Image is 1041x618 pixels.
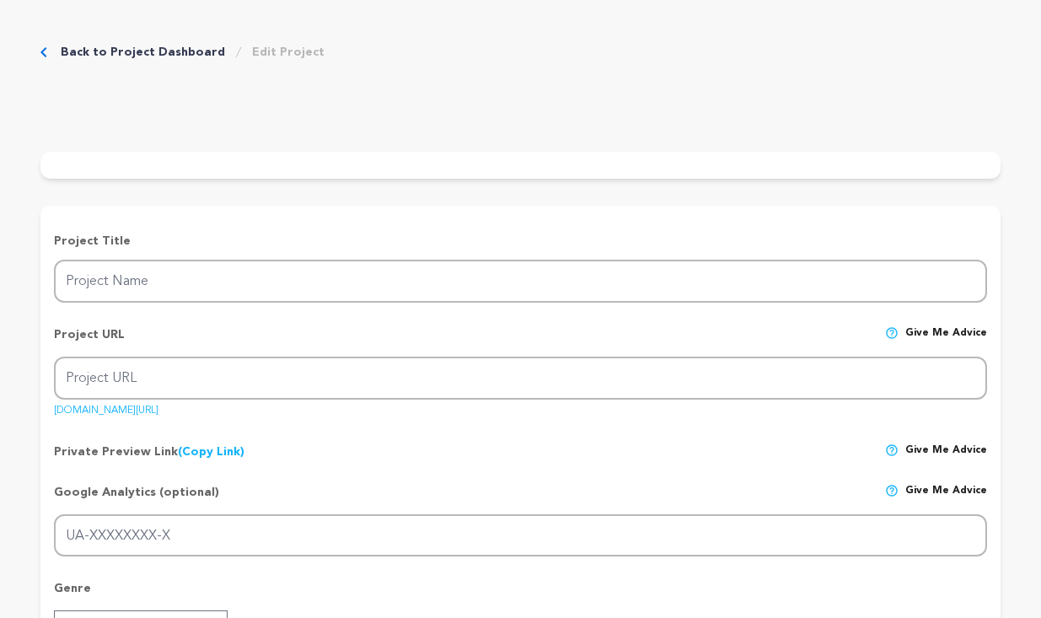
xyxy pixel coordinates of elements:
p: Private Preview Link [54,443,244,460]
a: [DOMAIN_NAME][URL] [54,399,158,416]
span: Give me advice [905,326,987,357]
input: UA-XXXXXXXX-X [54,514,987,557]
div: Breadcrumb [40,44,325,61]
a: (Copy Link) [178,446,244,458]
a: Edit Project [252,44,325,61]
p: Google Analytics (optional) [54,484,219,514]
img: help-circle.svg [885,326,899,340]
input: Project URL [54,357,987,400]
p: Project Title [54,233,987,250]
img: help-circle.svg [885,443,899,457]
input: Project Name [54,260,987,303]
img: help-circle.svg [885,484,899,497]
a: Back to Project Dashboard [61,44,225,61]
p: Genre [54,580,987,610]
span: Give me advice [905,443,987,460]
p: Project URL [54,326,125,357]
span: Give me advice [905,484,987,514]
